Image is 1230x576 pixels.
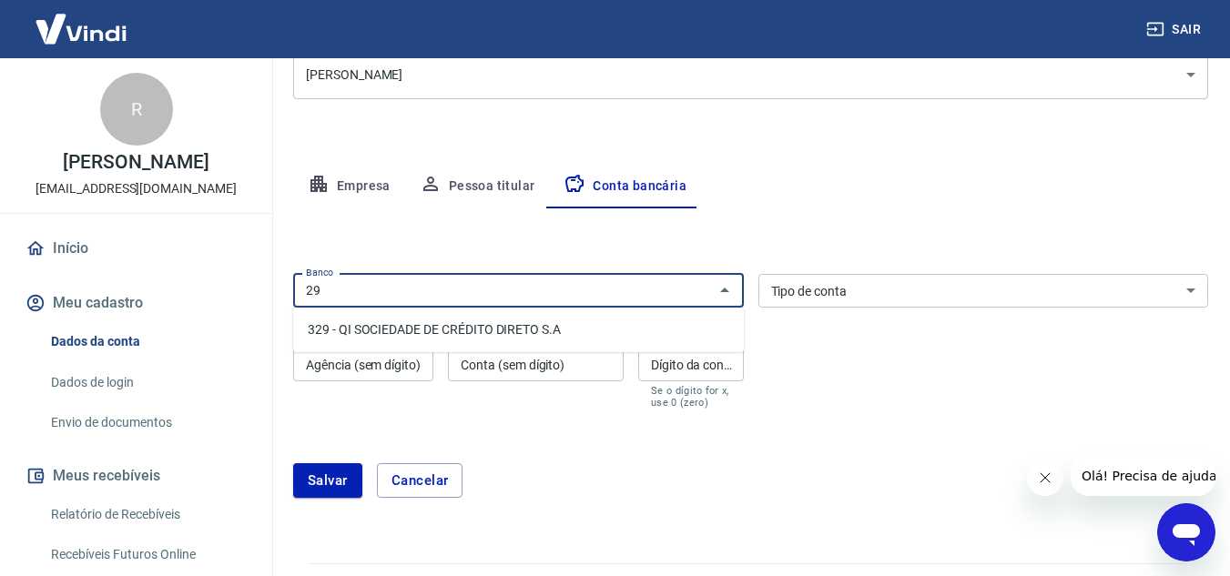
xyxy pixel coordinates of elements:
[44,323,250,360] a: Dados da conta
[1027,460,1063,496] iframe: Fechar mensagem
[22,228,250,268] a: Início
[36,179,237,198] p: [EMAIL_ADDRESS][DOMAIN_NAME]
[44,364,250,401] a: Dados de login
[377,463,463,498] button: Cancelar
[549,165,701,208] button: Conta bancária
[44,404,250,441] a: Envio de documentos
[306,266,333,279] label: Banco
[44,536,250,573] a: Recebíveis Futuros Online
[44,496,250,533] a: Relatório de Recebíveis
[1157,503,1215,561] iframe: Botão para abrir a janela de mensagens
[293,51,1208,99] div: [PERSON_NAME]
[22,456,250,496] button: Meus recebíveis
[100,73,173,146] div: R
[11,13,153,27] span: Olá! Precisa de ajuda?
[651,385,731,409] p: Se o dígito for x, use 0 (zero)
[1143,13,1208,46] button: Sair
[22,1,140,56] img: Vindi
[293,315,744,345] li: 329 - QI SOCIEDADE DE CRÉDITO DIRETO S.A
[63,153,208,172] p: [PERSON_NAME]
[1071,456,1215,496] iframe: Mensagem da empresa
[712,278,737,303] button: Fechar
[405,165,550,208] button: Pessoa titular
[293,463,362,498] button: Salvar
[22,283,250,323] button: Meu cadastro
[293,165,405,208] button: Empresa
